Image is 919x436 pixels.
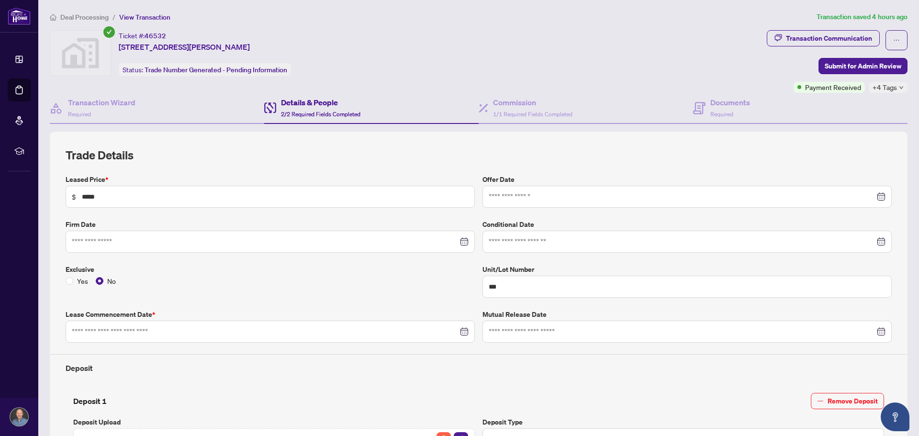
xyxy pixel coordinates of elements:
div: Transaction Communication [786,31,872,46]
button: Transaction Communication [767,30,880,46]
h4: Deposit [66,362,892,374]
label: Deposit Upload [73,417,475,427]
img: logo [8,7,31,25]
img: svg%3e [50,31,111,76]
label: Leased Price [66,174,475,185]
span: down [899,85,904,90]
span: ellipsis [893,37,900,44]
span: Remove Deposit [828,393,878,409]
span: Submit for Admin Review [825,58,901,74]
li: / [112,11,115,22]
span: Yes [73,276,92,286]
h2: Trade Details [66,147,892,163]
span: Payment Received [805,82,861,92]
span: Required [710,111,733,118]
span: [STREET_ADDRESS][PERSON_NAME] [119,41,250,53]
label: Deposit Type [482,417,884,427]
label: Conditional Date [482,219,892,230]
span: check-circle [103,26,115,38]
div: Ticket #: [119,30,166,41]
label: Offer Date [482,174,892,185]
span: $ [72,191,76,202]
span: 1/1 Required Fields Completed [493,111,572,118]
h4: Details & People [281,97,360,108]
button: Remove Deposit [811,393,884,409]
span: Trade Number Generated - Pending Information [145,66,287,74]
img: Profile Icon [10,408,28,426]
span: Required [68,111,91,118]
span: minus [817,398,824,404]
span: Deal Processing [60,13,109,22]
label: Exclusive [66,264,475,275]
label: Firm Date [66,219,475,230]
h4: Transaction Wizard [68,97,135,108]
button: Submit for Admin Review [818,58,908,74]
span: View Transaction [119,13,170,22]
h4: Deposit 1 [73,395,107,407]
article: Transaction saved 4 hours ago [817,11,908,22]
h4: Commission [493,97,572,108]
button: Open asap [881,402,909,431]
label: Mutual Release Date [482,309,892,320]
label: Lease Commencement Date [66,309,475,320]
span: +4 Tags [873,82,897,93]
div: Status: [119,63,291,76]
label: Unit/Lot Number [482,264,892,275]
span: home [50,14,56,21]
span: 2/2 Required Fields Completed [281,111,360,118]
span: No [103,276,120,286]
span: 46532 [145,32,166,40]
h4: Documents [710,97,750,108]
